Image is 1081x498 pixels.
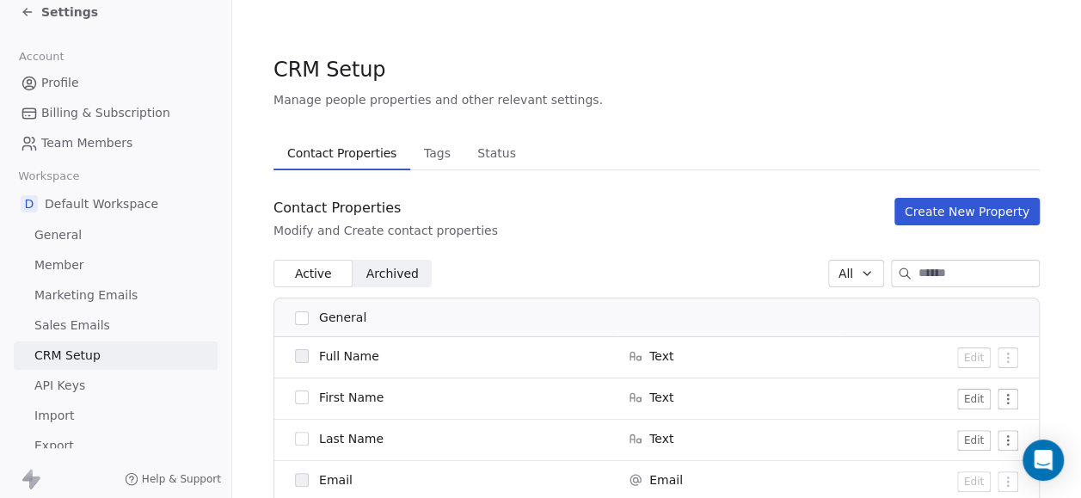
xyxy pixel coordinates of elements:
div: Modify and Create contact properties [273,222,498,239]
a: Billing & Subscription [14,99,218,127]
button: Edit [957,347,991,368]
a: Member [14,251,218,280]
span: CRM Setup [273,57,385,83]
span: Sales Emails [34,317,110,335]
span: Marketing Emails [34,286,138,304]
span: Status [470,141,523,165]
div: Open Intercom Messenger [1023,440,1064,481]
span: CRM Setup [34,347,101,365]
a: CRM Setup [14,341,218,370]
a: Team Members [14,129,218,157]
span: D [21,195,38,212]
a: Settings [21,3,98,21]
a: Sales Emails [14,311,218,340]
span: First Name [319,389,384,406]
span: Last Name [319,430,384,447]
div: Contact Properties [273,198,498,218]
span: Contact Properties [280,141,403,165]
a: Help & Support [125,472,221,486]
span: Email [649,471,683,489]
span: Export [34,437,74,455]
a: API Keys [14,372,218,400]
button: Edit [957,430,991,451]
span: Account [11,44,71,70]
button: Create New Property [894,198,1040,225]
span: Profile [41,74,79,92]
a: Import [14,402,218,430]
span: Manage people properties and other relevant settings. [273,91,603,108]
a: General [14,221,218,249]
span: General [34,226,82,244]
span: Full Name [319,347,379,365]
span: Billing & Subscription [41,104,170,122]
span: Import [34,407,74,425]
button: Edit [957,471,991,492]
span: Team Members [41,134,132,152]
button: Edit [957,389,991,409]
span: Email [319,471,353,489]
span: Archived [366,265,419,283]
span: Settings [41,3,98,21]
span: Text [649,347,673,365]
span: Help & Support [142,472,221,486]
span: Default Workspace [45,195,158,212]
span: Workspace [11,163,87,189]
span: Tags [417,141,458,165]
a: Export [14,432,218,460]
a: Profile [14,69,218,97]
span: API Keys [34,377,85,395]
span: General [319,309,366,327]
a: Marketing Emails [14,281,218,310]
span: Text [649,389,673,406]
span: Member [34,256,84,274]
span: Text [649,430,673,447]
span: All [838,265,853,283]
